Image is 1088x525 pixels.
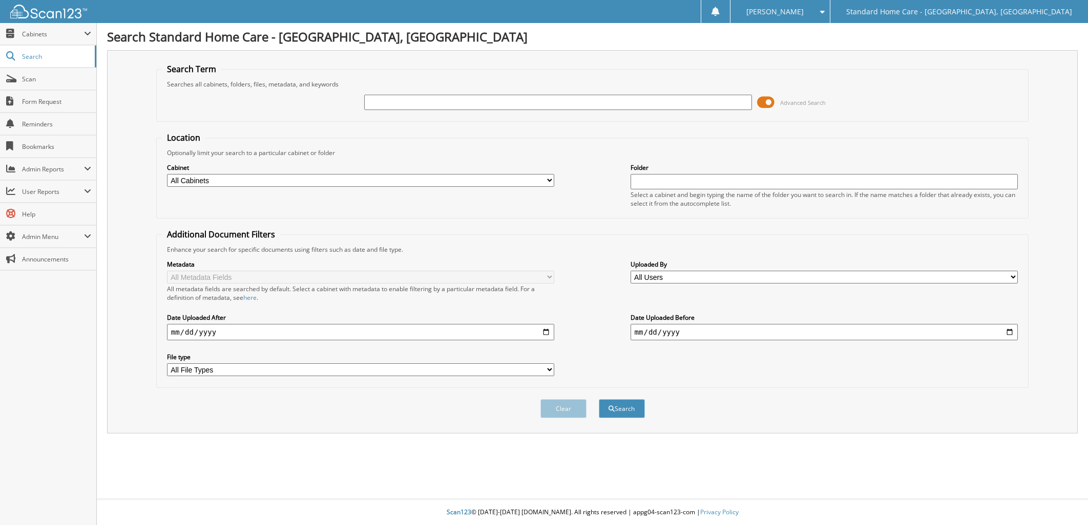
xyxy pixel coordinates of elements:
[243,293,257,302] a: here
[22,97,91,106] span: Form Request
[167,260,555,269] label: Metadata
[631,190,1018,208] div: Select a cabinet and begin typing the name of the folder you want to search in. If the name match...
[107,28,1078,45] h1: Search Standard Home Care - [GEOGRAPHIC_DATA], [GEOGRAPHIC_DATA]
[22,120,91,128] span: Reminders
[22,255,91,264] span: Announcements
[162,245,1023,254] div: Enhance your search for specific documents using filters such as date and file type.
[167,313,555,322] label: Date Uploaded After
[162,229,280,240] legend: Additional Document Filters
[22,142,91,151] span: Bookmarks
[599,399,645,418] button: Search
[167,285,555,302] div: All metadata fields are searched by default. Select a cabinet with metadata to enable filtering b...
[10,5,87,18] img: scan123-logo-white.svg
[22,30,84,38] span: Cabinets
[22,210,91,218] span: Help
[780,99,826,106] span: Advanced Search
[22,165,84,173] span: Admin Reports
[700,508,739,516] a: Privacy Policy
[846,9,1072,15] span: Standard Home Care - [GEOGRAPHIC_DATA], [GEOGRAPHIC_DATA]
[540,399,587,418] button: Clear
[162,63,221,75] legend: Search Term
[22,187,84,196] span: User Reports
[167,163,555,172] label: Cabinet
[746,9,804,15] span: [PERSON_NAME]
[162,80,1023,89] div: Searches all cabinets, folders, files, metadata, and keywords
[22,232,84,241] span: Admin Menu
[97,500,1088,525] div: © [DATE]-[DATE] [DOMAIN_NAME]. All rights reserved | appg04-scan123-com |
[22,52,90,61] span: Search
[631,163,1018,172] label: Folder
[631,260,1018,269] label: Uploaded By
[631,313,1018,322] label: Date Uploaded Before
[447,508,471,516] span: Scan123
[631,324,1018,340] input: end
[22,75,91,83] span: Scan
[162,148,1023,157] div: Optionally limit your search to a particular cabinet or folder
[167,324,555,340] input: start
[162,132,205,143] legend: Location
[167,353,555,361] label: File type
